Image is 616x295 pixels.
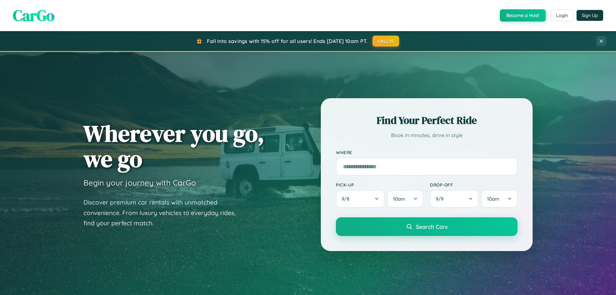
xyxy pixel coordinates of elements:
[500,9,546,22] button: Become a Host
[436,196,447,202] span: 9 / 9
[207,38,368,44] span: Fall into savings with 15% off for all users! Ends [DATE] 10am PT.
[336,131,518,140] p: Book in minutes, drive in style
[577,10,603,21] button: Sign Up
[430,182,518,187] label: Drop-off
[342,196,353,202] span: 9 / 8
[487,196,499,202] span: 10am
[336,182,424,187] label: Pick-up
[83,178,196,187] h3: Begin your journey with CarGo
[336,150,518,155] label: Where
[372,36,399,47] button: FALL15
[336,190,385,208] button: 9/8
[13,5,55,26] span: CarGo
[430,190,479,208] button: 9/9
[416,223,448,230] span: Search Cars
[481,190,518,208] button: 10am
[336,113,518,127] h2: Find Your Perfect Ride
[387,190,424,208] button: 10am
[83,121,264,171] h1: Wherever you go, we go
[393,196,405,202] span: 10am
[336,217,518,236] button: Search Cars
[83,197,244,229] p: Discover premium car rentals with unmatched convenience. From luxury vehicles to everyday rides, ...
[551,10,573,21] button: Login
